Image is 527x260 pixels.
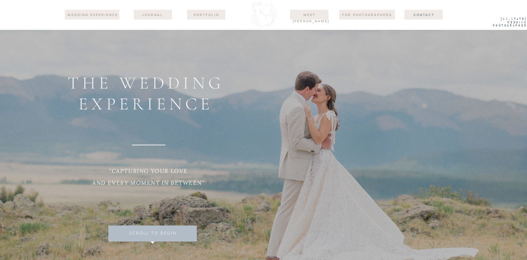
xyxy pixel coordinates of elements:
h2: the wedding experience [18,72,274,111]
a: Portfolio [189,12,223,17]
a: For Photographers [339,12,395,17]
a: Scroll to begin [100,231,206,240]
a: Contact [400,12,448,17]
a: wedding experience [67,12,119,18]
p: "CAPTURING YOUR LOVE AND EVERY MOMENT IN BETWEEN" [84,165,214,198]
a: journal [135,12,169,17]
a: Meet [PERSON_NAME] [293,12,326,17]
a: [US_STATE] WEdding Photographer [482,17,527,29]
